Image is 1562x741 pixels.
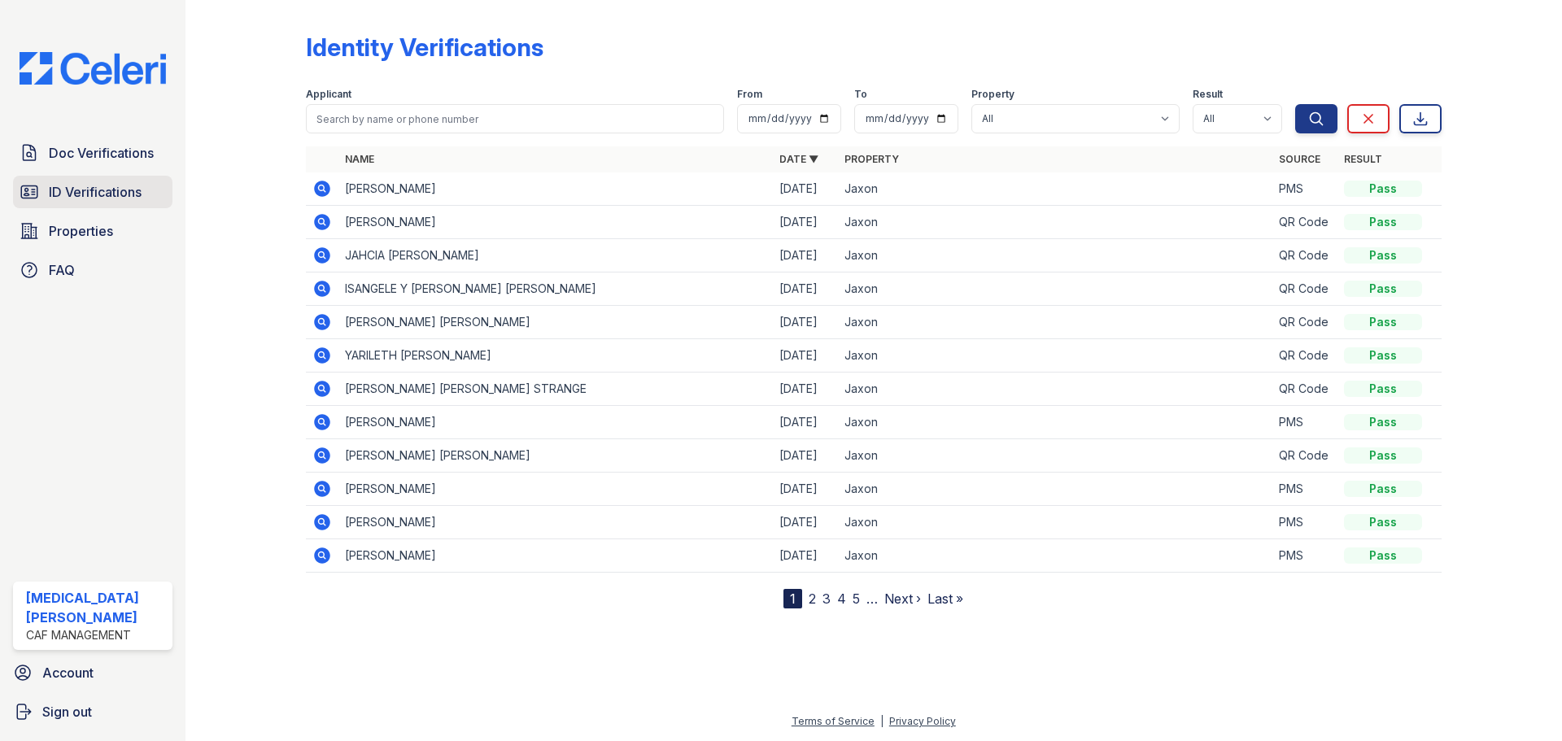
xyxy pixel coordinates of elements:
td: PMS [1272,506,1337,539]
label: Result [1193,88,1223,101]
label: Applicant [306,88,351,101]
td: [PERSON_NAME] [PERSON_NAME] [338,306,773,339]
td: PMS [1272,539,1337,573]
span: … [866,589,878,608]
a: 3 [822,591,831,607]
span: Doc Verifications [49,143,154,163]
div: 1 [783,589,802,608]
input: Search by name or phone number [306,104,724,133]
td: Jaxon [838,306,1272,339]
a: Result [1344,153,1382,165]
a: Account [7,656,179,689]
span: Sign out [42,702,92,721]
a: 5 [853,591,860,607]
div: Pass [1344,314,1422,330]
label: To [854,88,867,101]
td: [PERSON_NAME] [338,206,773,239]
td: ISANGELE Y [PERSON_NAME] [PERSON_NAME] [338,272,773,306]
td: [DATE] [773,406,838,439]
td: [DATE] [773,473,838,506]
div: Pass [1344,347,1422,364]
td: QR Code [1272,439,1337,473]
td: Jaxon [838,373,1272,406]
span: ID Verifications [49,182,142,202]
span: Properties [49,221,113,241]
td: PMS [1272,473,1337,506]
a: Property [844,153,899,165]
span: Account [42,663,94,682]
td: [DATE] [773,339,838,373]
td: PMS [1272,406,1337,439]
td: [DATE] [773,306,838,339]
div: [MEDICAL_DATA][PERSON_NAME] [26,588,166,627]
div: Pass [1344,214,1422,230]
div: Identity Verifications [306,33,543,62]
div: Pass [1344,414,1422,430]
td: Jaxon [838,506,1272,539]
td: Jaxon [838,439,1272,473]
td: [PERSON_NAME] [338,539,773,573]
a: ID Verifications [13,176,172,208]
td: [PERSON_NAME] [338,506,773,539]
td: QR Code [1272,206,1337,239]
div: CAF Management [26,627,166,643]
td: Jaxon [838,473,1272,506]
td: [PERSON_NAME] [PERSON_NAME] [338,439,773,473]
a: 4 [837,591,846,607]
td: QR Code [1272,272,1337,306]
td: [DATE] [773,206,838,239]
div: Pass [1344,447,1422,464]
td: [DATE] [773,506,838,539]
td: Jaxon [838,406,1272,439]
a: Date ▼ [779,153,818,165]
div: Pass [1344,247,1422,264]
td: [DATE] [773,439,838,473]
td: QR Code [1272,239,1337,272]
div: Pass [1344,281,1422,297]
a: Terms of Service [792,715,875,727]
td: QR Code [1272,306,1337,339]
a: Name [345,153,374,165]
td: Jaxon [838,239,1272,272]
label: Property [971,88,1014,101]
td: [DATE] [773,172,838,206]
div: Pass [1344,181,1422,197]
label: From [737,88,762,101]
a: FAQ [13,254,172,286]
td: Jaxon [838,172,1272,206]
td: Jaxon [838,539,1272,573]
td: [DATE] [773,239,838,272]
a: Properties [13,215,172,247]
td: [DATE] [773,272,838,306]
td: [PERSON_NAME] [338,473,773,506]
a: Next › [884,591,921,607]
div: Pass [1344,481,1422,497]
td: QR Code [1272,339,1337,373]
a: Source [1279,153,1320,165]
td: JAHCIA [PERSON_NAME] [338,239,773,272]
span: FAQ [49,260,75,280]
td: PMS [1272,172,1337,206]
div: Pass [1344,381,1422,397]
td: Jaxon [838,339,1272,373]
div: Pass [1344,547,1422,564]
td: [DATE] [773,373,838,406]
a: Last » [927,591,963,607]
a: Doc Verifications [13,137,172,169]
td: [DATE] [773,539,838,573]
td: Jaxon [838,206,1272,239]
td: [PERSON_NAME] [PERSON_NAME] STRANGE [338,373,773,406]
a: Privacy Policy [889,715,956,727]
td: Jaxon [838,272,1272,306]
a: 2 [809,591,816,607]
img: CE_Logo_Blue-a8612792a0a2168367f1c8372b55b34899dd931a85d93a1a3d3e32e68fde9ad4.png [7,52,179,85]
td: [PERSON_NAME] [338,172,773,206]
td: [PERSON_NAME] [338,406,773,439]
td: YARILETH [PERSON_NAME] [338,339,773,373]
a: Sign out [7,695,179,728]
div: Pass [1344,514,1422,530]
td: QR Code [1272,373,1337,406]
div: | [880,715,884,727]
